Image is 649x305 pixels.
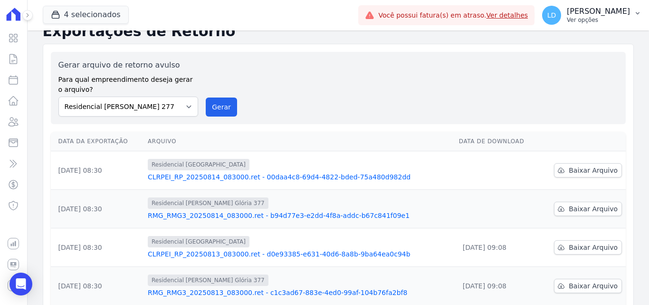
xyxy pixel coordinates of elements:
[455,228,539,267] td: [DATE] 09:08
[148,275,268,286] span: Residencial [PERSON_NAME] Glória 377
[51,151,144,190] td: [DATE] 08:30
[569,204,618,214] span: Baixar Arquivo
[51,132,144,151] th: Data da Exportação
[51,190,144,228] td: [DATE] 08:30
[487,11,528,19] a: Ver detalhes
[554,163,622,177] a: Baixar Arquivo
[148,249,451,259] a: CLRPEI_RP_20250813_083000.ret - d0e93385-e631-40d6-8a8b-9ba64ea0c94b
[547,12,556,19] span: LD
[10,273,32,295] div: Open Intercom Messenger
[148,288,451,297] a: RMG_RMG3_20250813_083000.ret - c1c3ad67-883e-4ed0-99af-104b76fa2bf8
[567,7,630,16] p: [PERSON_NAME]
[148,236,249,247] span: Residencial [GEOGRAPHIC_DATA]
[51,228,144,267] td: [DATE] 08:30
[569,281,618,291] span: Baixar Arquivo
[378,10,528,20] span: Você possui fatura(s) em atraso.
[455,132,539,151] th: Data de Download
[569,166,618,175] span: Baixar Arquivo
[58,59,199,71] label: Gerar arquivo de retorno avulso
[554,202,622,216] a: Baixar Arquivo
[58,71,199,95] label: Para qual empreendimento deseja gerar o arquivo?
[534,2,649,29] button: LD [PERSON_NAME] Ver opções
[148,197,268,209] span: Residencial [PERSON_NAME] Glória 377
[148,159,249,170] span: Residencial [GEOGRAPHIC_DATA]
[569,243,618,252] span: Baixar Arquivo
[148,172,451,182] a: CLRPEI_RP_20250814_083000.ret - 00daa4c8-69d4-4822-bded-75a480d982dd
[567,16,630,24] p: Ver opções
[148,211,451,220] a: RMG_RMG3_20250814_083000.ret - b94d77e3-e2dd-4f8a-addc-b67c841f09e1
[554,279,622,293] a: Baixar Arquivo
[206,98,237,117] button: Gerar
[43,23,634,40] h2: Exportações de Retorno
[554,240,622,255] a: Baixar Arquivo
[43,6,129,24] button: 4 selecionados
[144,132,455,151] th: Arquivo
